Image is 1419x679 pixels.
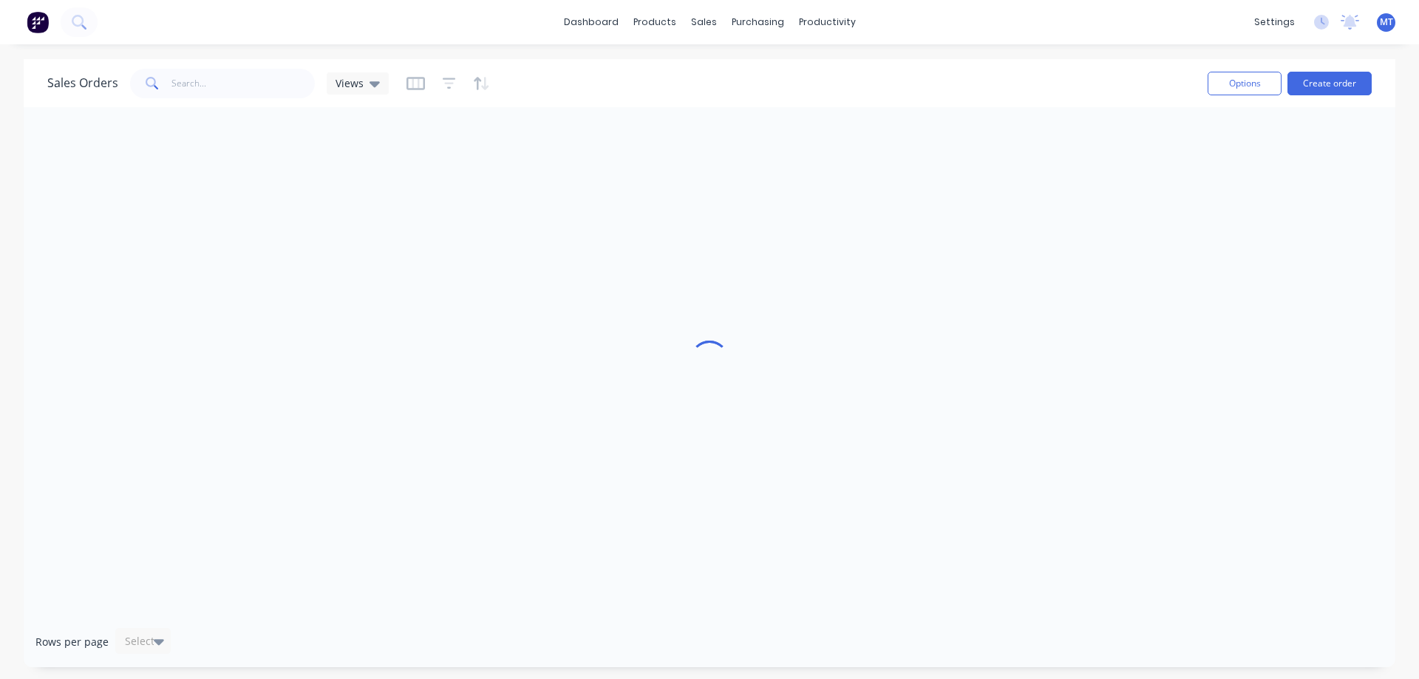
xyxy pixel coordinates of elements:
h1: Sales Orders [47,76,118,90]
button: Options [1208,72,1282,95]
a: dashboard [557,11,626,33]
div: sales [684,11,724,33]
img: Factory [27,11,49,33]
div: settings [1247,11,1302,33]
button: Create order [1287,72,1372,95]
input: Search... [171,69,316,98]
span: Rows per page [35,635,109,649]
div: purchasing [724,11,792,33]
span: Views [336,75,364,91]
div: Select... [125,634,163,649]
div: products [626,11,684,33]
div: productivity [792,11,863,33]
span: MT [1380,16,1393,29]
